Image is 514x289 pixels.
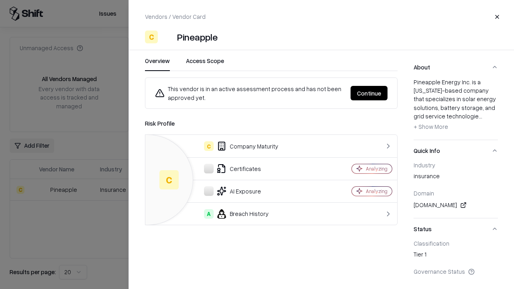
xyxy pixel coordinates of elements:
div: Analyzing [366,165,388,172]
button: Status [414,218,498,240]
div: Tier 1 [414,250,498,261]
button: + Show More [414,120,448,133]
div: Pineapple Energy Inc. is a [US_STATE]-based company that specializes in solar energy solutions, b... [414,78,498,133]
div: [DOMAIN_NAME] [414,200,498,210]
div: C [145,31,158,43]
div: C [204,141,214,151]
button: Access Scope [186,57,224,71]
div: Breach History [152,209,324,219]
div: Pineapple [177,31,218,43]
div: insurance [414,172,498,183]
div: C [159,170,179,189]
div: Industry [414,161,498,169]
div: Company Maturity [152,141,324,151]
button: Quick Info [414,140,498,161]
div: Domain [414,189,498,197]
span: + Show More [414,123,448,130]
div: Quick Info [414,161,498,218]
div: A [204,209,214,219]
span: ... [479,112,482,120]
button: Overview [145,57,170,71]
div: This vendor is in an active assessment process and has not been approved yet. [155,84,344,102]
div: About [414,78,498,140]
button: Continue [351,86,388,100]
div: Governance Status [414,268,498,275]
div: Analyzing [366,188,388,195]
div: AI Exposure [152,186,324,196]
img: Pineapple [161,31,174,43]
div: Certificates [152,164,324,173]
div: Classification [414,240,498,247]
p: Vendors / Vendor Card [145,12,206,21]
button: About [414,57,498,78]
div: Risk Profile [145,118,398,128]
